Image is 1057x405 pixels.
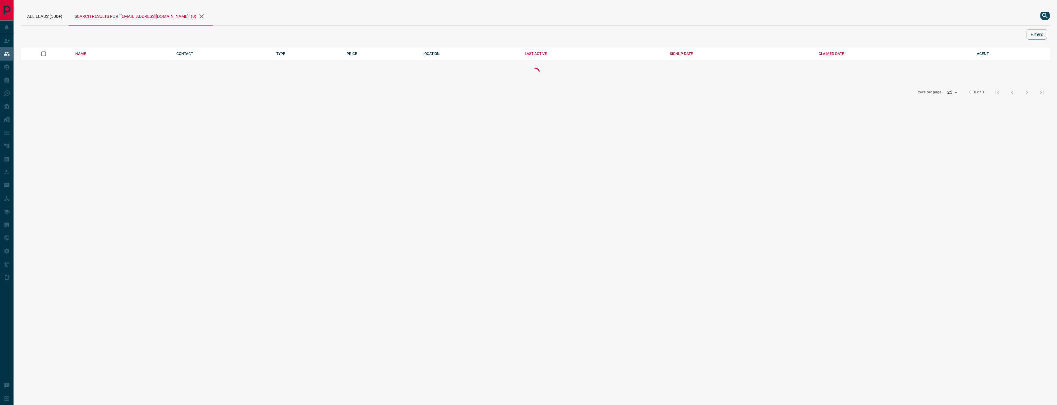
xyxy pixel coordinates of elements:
div: TYPE [276,52,337,56]
div: PRICE [347,52,414,56]
div: CLAIMED DATE [819,52,968,56]
div: LOCATION [422,52,516,56]
div: AGENT [977,52,1050,56]
button: Filters [1027,29,1047,40]
div: NAME [75,52,167,56]
button: search button [1040,12,1050,20]
div: SIGNUP DATE [670,52,809,56]
div: Search results for "[EMAIL_ADDRESS][DOMAIN_NAME]" (0) [69,6,213,26]
div: LAST ACTIVE [525,52,661,56]
div: 25 [945,88,960,97]
div: CONTACT [176,52,267,56]
p: 0–0 of 0 [969,90,984,95]
div: All Leads (500+) [21,6,69,25]
p: Rows per page: [917,90,942,95]
div: Loading [505,66,566,78]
